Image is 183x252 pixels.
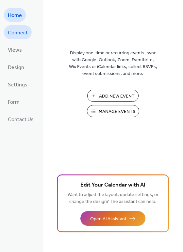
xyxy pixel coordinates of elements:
button: Add New Event [87,90,139,102]
a: Views [4,43,26,57]
span: Design [8,63,24,73]
span: Settings [8,80,27,90]
a: Home [4,8,26,22]
a: Connect [4,25,32,39]
span: Form [8,97,20,107]
span: Views [8,45,22,55]
a: Design [4,60,28,74]
button: Manage Events [87,105,139,117]
a: Form [4,95,24,109]
span: Display one-time or recurring events, sync with Google, Outlook, Zoom, Eventbrite, Wix Events or ... [69,50,157,77]
span: Manage Events [99,108,135,115]
span: Open AI Assistant [90,216,126,223]
span: Add New Event [99,93,135,100]
span: Contact Us [8,115,34,125]
a: Contact Us [4,112,38,126]
button: Open AI Assistant [80,211,145,226]
a: Settings [4,77,31,91]
span: Edit Your Calendar with AI [80,181,145,190]
span: Want to adjust the layout, update settings, or change the design? The assistant can help. [68,190,158,206]
span: Connect [8,28,28,38]
span: Home [8,10,22,21]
